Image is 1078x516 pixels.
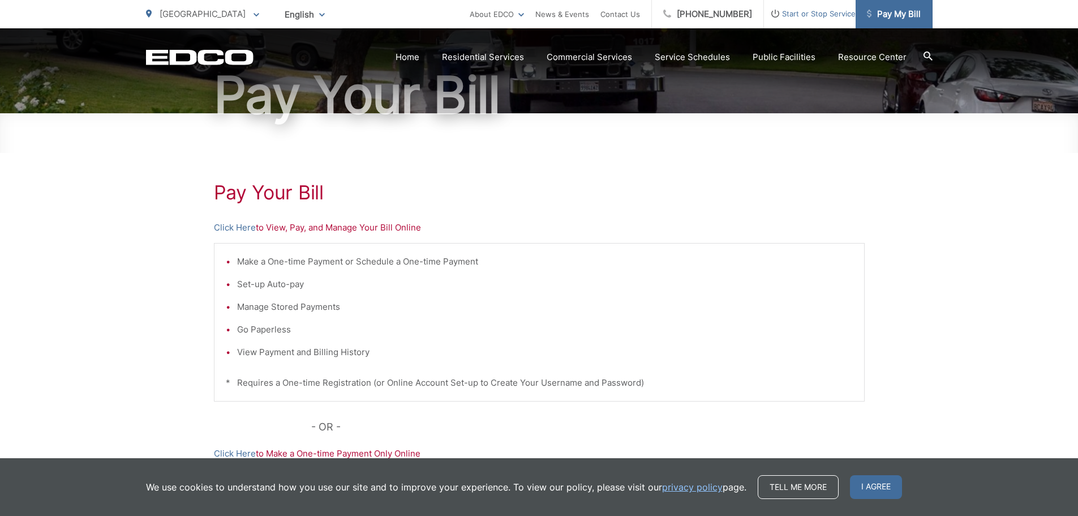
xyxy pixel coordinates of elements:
[662,480,723,494] a: privacy policy
[237,300,853,314] li: Manage Stored Payments
[226,376,853,390] p: * Requires a One-time Registration (or Online Account Set-up to Create Your Username and Password)
[214,221,865,234] p: to View, Pay, and Manage Your Bill Online
[311,419,865,436] p: - OR -
[237,346,853,359] li: View Payment and Billing History
[237,278,853,291] li: Set-up Auto-pay
[214,221,256,234] a: Click Here
[753,50,815,64] a: Public Facilities
[758,475,839,499] a: Tell me more
[535,7,589,21] a: News & Events
[850,475,902,499] span: I agree
[237,255,853,268] li: Make a One-time Payment or Schedule a One-time Payment
[547,50,632,64] a: Commercial Services
[214,181,865,204] h1: Pay Your Bill
[470,7,524,21] a: About EDCO
[276,5,333,24] span: English
[160,8,246,19] span: [GEOGRAPHIC_DATA]
[867,7,921,21] span: Pay My Bill
[214,447,256,460] a: Click Here
[146,67,933,123] h1: Pay Your Bill
[146,49,254,65] a: EDCD logo. Return to the homepage.
[214,447,865,460] p: to Make a One-time Payment Only Online
[600,7,640,21] a: Contact Us
[396,50,419,64] a: Home
[146,480,746,494] p: We use cookies to understand how you use our site and to improve your experience. To view our pol...
[237,323,853,336] li: Go Paperless
[655,50,730,64] a: Service Schedules
[442,50,524,64] a: Residential Services
[838,50,907,64] a: Resource Center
